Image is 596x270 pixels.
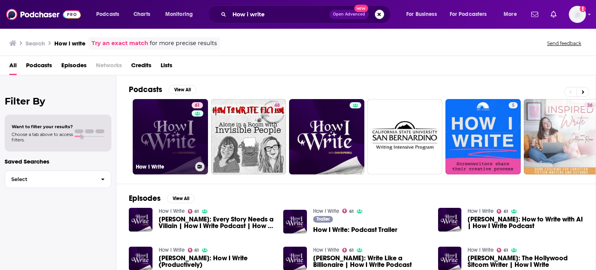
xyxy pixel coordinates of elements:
[128,8,155,21] a: Charts
[159,216,274,229] span: [PERSON_NAME]: Every Story Needs a Villain | How I Write Podcast | How I Write
[509,102,518,108] a: 5
[167,194,195,203] button: View All
[129,85,162,94] h2: Podcasts
[26,59,52,75] a: Podcasts
[569,6,586,23] span: Logged in as gbrussel
[131,59,151,75] a: Credits
[194,210,199,213] span: 61
[54,40,85,47] h3: How i write
[61,59,87,75] a: Episodes
[5,171,111,188] button: Select
[468,216,583,229] span: [PERSON_NAME]: How to Write with AI | How I Write Podcast
[96,59,122,75] span: Networks
[194,249,199,252] span: 61
[547,8,560,21] a: Show notifications dropdown
[159,216,274,229] a: Steven Pressfield: Every Story Needs a Villain | How I Write Podcast | How I Write
[313,255,429,268] a: Chamath Palihapitiya: Write Like a Billionaire | How I Write Podcast
[188,248,199,253] a: 61
[129,208,152,232] img: Steven Pressfield: Every Story Needs a Villain | How I Write Podcast | How I Write
[133,9,150,20] span: Charts
[512,102,515,110] span: 5
[161,59,172,75] a: Lists
[136,164,192,170] h3: How I Write
[468,255,583,268] a: Michael Jamin: The Hollywood Sitcom Writer | How I Write
[159,255,274,268] a: Ali Abdaal: How I Write (Productively)
[497,209,508,214] a: 61
[342,209,353,213] a: 61
[498,8,527,21] button: open menu
[468,255,583,268] span: [PERSON_NAME]: The Hollywood Sitcom Writer | How I Write
[129,85,196,94] a: PodcastsView All
[569,6,586,23] button: Show profile menu
[168,85,196,94] button: View All
[229,8,329,21] input: Search podcasts, credits, & more...
[150,39,217,48] span: for more precise results
[283,210,307,233] img: How I Write: Podcast Trailer
[445,8,498,21] button: open menu
[129,193,195,203] a: EpisodesView All
[445,99,521,174] a: 5
[9,59,17,75] a: All
[497,248,508,253] a: 61
[159,255,274,268] span: [PERSON_NAME]: How I Write (Productively)
[159,247,185,253] a: How I Write
[188,209,199,214] a: 61
[192,102,203,108] a: 61
[349,249,353,252] span: 61
[580,6,586,12] svg: Add a profile image
[438,208,462,232] img: Steven Johnson: How to Write with AI | How I Write Podcast
[313,247,339,253] a: How I Write
[329,10,369,19] button: Open AdvancedNew
[165,9,193,20] span: Monitoring
[5,96,111,107] h2: Filter By
[91,8,129,21] button: open menu
[545,40,584,47] button: Send feedback
[406,9,437,20] span: For Business
[92,39,148,48] a: Try an exact match
[504,210,508,213] span: 61
[468,216,583,229] a: Steven Johnson: How to Write with AI | How I Write Podcast
[317,217,330,221] span: Trailer
[129,193,161,203] h2: Episodes
[587,102,593,110] span: 36
[584,102,596,108] a: 36
[313,255,429,268] span: [PERSON_NAME]: Write Like a Billionaire | How I Write Podcast
[313,226,397,233] a: How I Write: Podcast Trailer
[274,102,280,110] span: 48
[468,247,494,253] a: How I Write
[215,5,398,23] div: Search podcasts, credits, & more...
[12,124,73,129] span: Want to filter your results?
[354,5,368,12] span: New
[26,40,45,47] h3: Search
[349,210,353,213] span: 61
[12,132,73,143] span: Choose a tab above to access filters.
[5,158,111,165] p: Saved Searches
[195,102,200,110] span: 61
[5,177,95,182] span: Select
[271,102,283,108] a: 48
[333,12,365,16] span: Open Advanced
[160,8,203,21] button: open menu
[159,208,185,214] a: How I Write
[504,9,517,20] span: More
[211,99,286,174] a: 48
[450,9,487,20] span: For Podcasters
[96,9,119,20] span: Podcasts
[6,7,81,22] img: Podchaser - Follow, Share and Rate Podcasts
[528,8,541,21] a: Show notifications dropdown
[569,6,586,23] img: User Profile
[313,208,339,214] a: How I Write
[133,99,208,174] a: 61How I Write
[342,248,353,253] a: 61
[504,249,508,252] span: 61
